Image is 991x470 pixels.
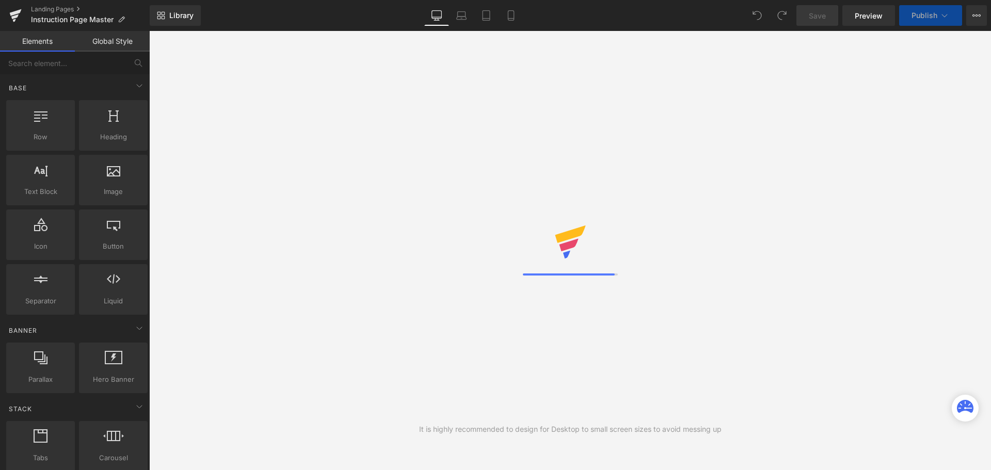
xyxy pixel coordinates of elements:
span: Stack [8,404,33,414]
a: Global Style [75,31,150,52]
span: Save [809,10,826,21]
span: Publish [912,11,937,20]
div: It is highly recommended to design for Desktop to small screen sizes to avoid messing up [419,424,722,435]
button: Redo [772,5,792,26]
span: Instruction Page Master [31,15,114,24]
span: Base [8,83,28,93]
span: Carousel [82,452,145,463]
span: Heading [82,132,145,142]
span: Parallax [9,374,72,385]
span: Row [9,132,72,142]
a: New Library [150,5,201,26]
a: Landing Pages [31,5,150,13]
a: Preview [842,5,895,26]
span: Hero Banner [82,374,145,385]
span: Button [82,241,145,252]
a: Tablet [474,5,499,26]
span: Liquid [82,296,145,306]
a: Desktop [424,5,449,26]
span: Library [169,11,194,20]
span: Separator [9,296,72,306]
button: Undo [747,5,768,26]
button: Publish [899,5,962,26]
span: Text Block [9,186,72,197]
button: More [966,5,987,26]
span: Tabs [9,452,72,463]
span: Image [82,186,145,197]
a: Laptop [449,5,474,26]
span: Preview [855,10,883,21]
a: Mobile [499,5,523,26]
span: Icon [9,241,72,252]
span: Banner [8,326,38,335]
